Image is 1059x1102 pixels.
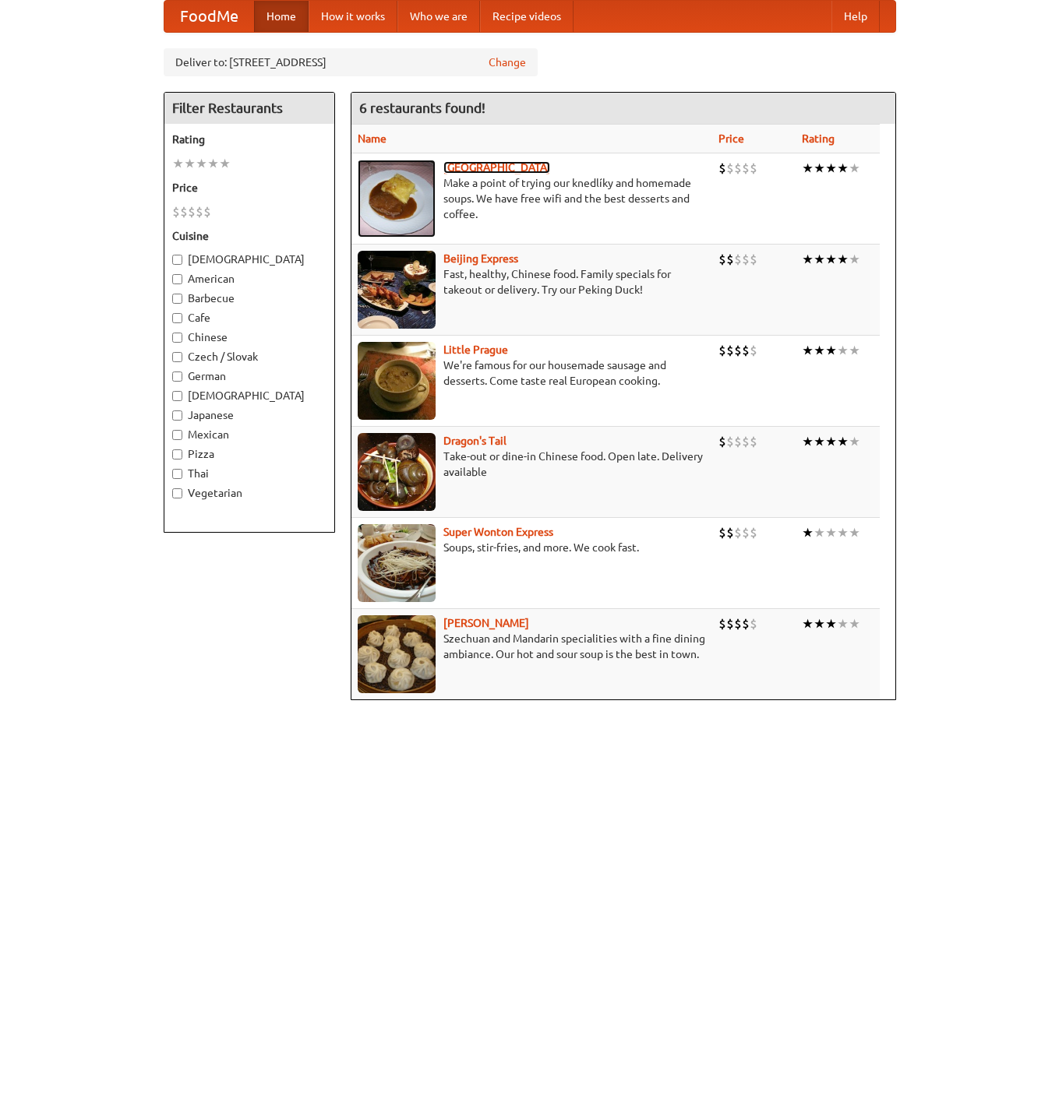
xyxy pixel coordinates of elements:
[172,388,327,403] label: [DEMOGRAPHIC_DATA]
[309,1,397,32] a: How it works
[718,132,744,145] a: Price
[734,251,742,268] li: $
[837,160,849,177] li: ★
[443,526,553,538] a: Super Wonton Express
[750,433,757,450] li: $
[718,251,726,268] li: $
[172,329,327,345] label: Chinese
[802,160,814,177] li: ★
[172,466,327,481] label: Thai
[825,433,837,450] li: ★
[837,615,849,632] li: ★
[849,251,860,268] li: ★
[480,1,574,32] a: Recipe videos
[718,160,726,177] li: $
[750,615,757,632] li: $
[742,524,750,541] li: $
[802,132,835,145] a: Rating
[172,407,327,423] label: Japanese
[172,313,182,323] input: Cafe
[172,391,182,401] input: [DEMOGRAPHIC_DATA]
[203,203,211,220] li: $
[726,615,734,632] li: $
[443,617,529,629] a: [PERSON_NAME]
[750,342,757,359] li: $
[726,251,734,268] li: $
[726,342,734,359] li: $
[196,203,203,220] li: $
[358,132,387,145] a: Name
[750,524,757,541] li: $
[358,540,707,555] p: Soups, stir-fries, and more. We cook fast.
[358,251,436,329] img: beijing.jpg
[172,485,327,501] label: Vegetarian
[825,615,837,632] li: ★
[358,342,436,420] img: littleprague.jpg
[726,160,734,177] li: $
[750,160,757,177] li: $
[802,524,814,541] li: ★
[734,615,742,632] li: $
[718,433,726,450] li: $
[814,342,825,359] li: ★
[172,352,182,362] input: Czech / Slovak
[397,1,480,32] a: Who we are
[825,160,837,177] li: ★
[254,1,309,32] a: Home
[814,433,825,450] li: ★
[742,433,750,450] li: $
[734,433,742,450] li: $
[443,435,507,447] a: Dragon's Tail
[734,160,742,177] li: $
[849,615,860,632] li: ★
[358,433,436,511] img: dragon.jpg
[726,433,734,450] li: $
[726,524,734,541] li: $
[742,342,750,359] li: $
[358,524,436,602] img: superwonton.jpg
[172,252,327,267] label: [DEMOGRAPHIC_DATA]
[443,161,550,174] b: [GEOGRAPHIC_DATA]
[172,180,327,195] h5: Price
[802,433,814,450] li: ★
[802,251,814,268] li: ★
[172,446,327,462] label: Pizza
[814,524,825,541] li: ★
[742,615,750,632] li: $
[814,160,825,177] li: ★
[849,524,860,541] li: ★
[837,524,849,541] li: ★
[172,371,182,382] input: German
[443,343,508,356] a: Little Prague
[750,251,757,268] li: $
[184,155,196,172] li: ★
[172,294,182,304] input: Barbecue
[172,333,182,343] input: Chinese
[825,524,837,541] li: ★
[358,449,707,480] p: Take-out or dine-in Chinese food. Open late. Delivery available
[825,342,837,359] li: ★
[172,410,182,421] input: Japanese
[172,274,182,284] input: American
[358,175,707,222] p: Make a point of trying our knedlíky and homemade soups. We have free wifi and the best desserts a...
[172,228,327,244] h5: Cuisine
[849,433,860,450] li: ★
[172,155,184,172] li: ★
[172,255,182,265] input: [DEMOGRAPHIC_DATA]
[164,1,254,32] a: FoodMe
[849,160,860,177] li: ★
[837,251,849,268] li: ★
[831,1,880,32] a: Help
[172,349,327,364] label: Czech / Slovak
[172,310,327,326] label: Cafe
[825,251,837,268] li: ★
[219,155,231,172] li: ★
[172,290,327,306] label: Barbecue
[443,252,518,265] a: Beijing Express
[718,615,726,632] li: $
[358,357,707,389] p: We're famous for our housemade sausage and desserts. Come taste real European cooking.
